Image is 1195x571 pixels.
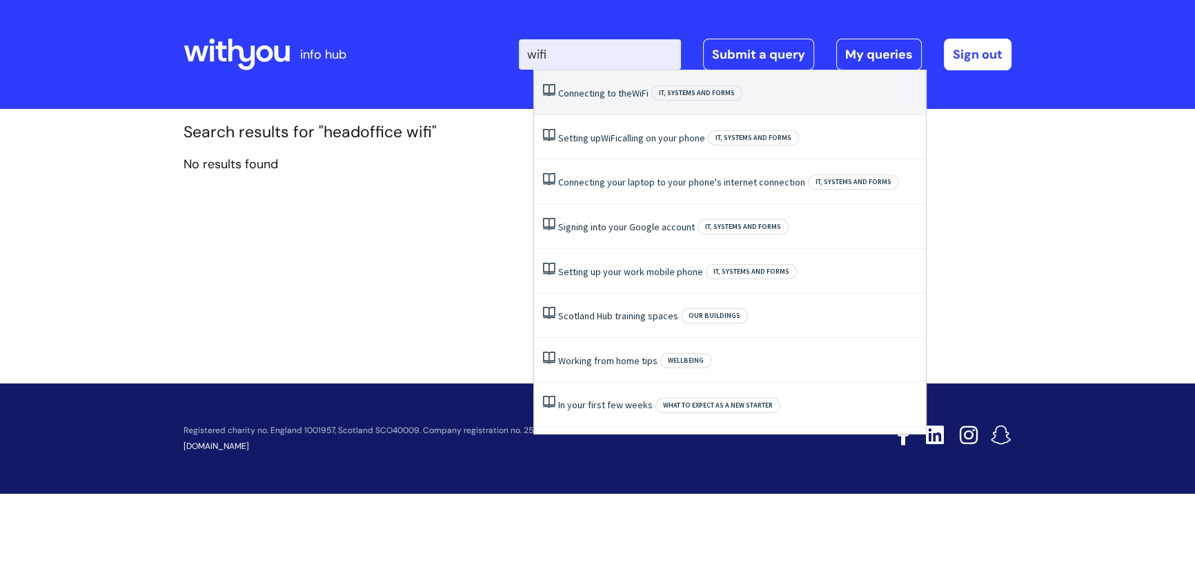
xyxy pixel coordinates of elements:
a: Working from home tips [558,354,658,367]
a: [DOMAIN_NAME] [184,441,249,452]
span: IT, systems and forms [808,174,899,190]
p: info hub [300,43,346,66]
div: | - [519,39,1011,70]
span: IT, systems and forms [651,86,742,101]
a: Setting up your work mobile phone [558,266,703,278]
h1: Search results for "headoffice wifi" [184,123,1011,142]
p: Registered charity no. England 1001957, Scotland SCO40009. Company registration no. 2580377 [184,426,799,435]
span: Our buildings [681,308,748,323]
span: Wellbeing [660,353,711,368]
span: IT, systems and forms [698,219,789,234]
span: IT, systems and forms [706,264,797,279]
span: What to expect as a new starter [655,398,780,413]
a: In your first few weeks [558,399,653,411]
a: Signing into your Google account [558,221,695,233]
a: Connecting your laptop to your phone's internet connection [558,176,805,188]
input: Search [519,39,681,70]
p: No results found [184,153,1011,175]
a: Scotland Hub training spaces [558,310,678,322]
a: Setting upWiFicalling on your phone [558,132,705,144]
a: Submit a query [703,39,814,70]
a: Sign out [944,39,1011,70]
span: WiFi [601,132,618,144]
span: WiFi [632,87,649,99]
a: Connecting to theWiFi [558,87,649,99]
a: My queries [836,39,922,70]
span: IT, systems and forms [708,130,799,146]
